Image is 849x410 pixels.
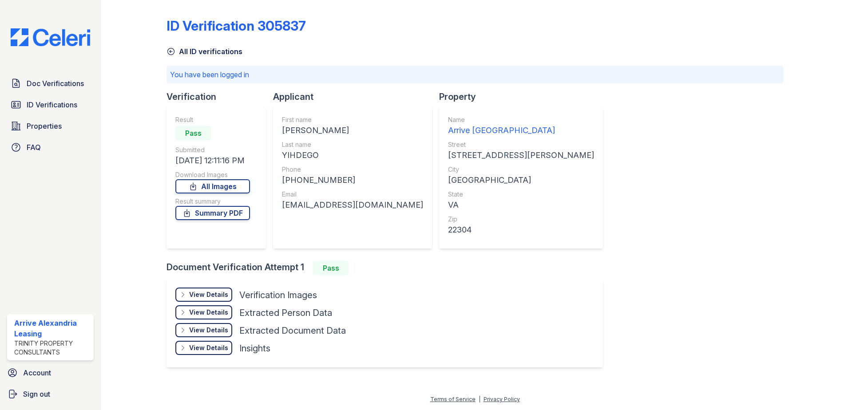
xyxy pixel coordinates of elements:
img: CE_Logo_Blue-a8612792a0a2168367f1c8372b55b34899dd931a85d93a1a3d3e32e68fde9ad4.png [4,28,97,46]
div: YIHDEGO [282,149,423,162]
span: Sign out [23,389,50,399]
a: Terms of Service [430,396,476,402]
div: Verification [167,91,273,103]
div: Phone [282,165,423,174]
div: Extracted Person Data [239,307,332,319]
a: Sign out [4,385,97,403]
div: Submitted [175,146,250,154]
a: Properties [7,117,94,135]
div: Email [282,190,423,199]
a: ID Verifications [7,96,94,114]
div: View Details [189,290,228,299]
div: Property [439,91,610,103]
div: Verification Images [239,289,317,301]
div: View Details [189,326,228,335]
div: Last name [282,140,423,149]
div: [DATE] 12:11:16 PM [175,154,250,167]
div: 22304 [448,224,594,236]
div: [PERSON_NAME] [282,124,423,137]
div: VA [448,199,594,211]
div: Extracted Document Data [239,324,346,337]
div: Name [448,115,594,124]
div: Result [175,115,250,124]
div: View Details [189,343,228,352]
a: Doc Verifications [7,75,94,92]
div: | [479,396,480,402]
div: Street [448,140,594,149]
span: FAQ [27,142,41,153]
div: Pass [175,126,211,140]
p: You have been logged in [170,69,780,80]
div: City [448,165,594,174]
span: ID Verifications [27,99,77,110]
div: [GEOGRAPHIC_DATA] [448,174,594,186]
div: Zip [448,215,594,224]
a: Account [4,364,97,382]
a: Name Arrive [GEOGRAPHIC_DATA] [448,115,594,137]
div: ID Verification 305837 [167,18,306,34]
div: Applicant [273,91,439,103]
div: Arrive Alexandria Leasing [14,318,90,339]
a: All ID verifications [167,46,242,57]
div: State [448,190,594,199]
a: All Images [175,179,250,193]
a: Summary PDF [175,206,250,220]
a: FAQ [7,138,94,156]
div: Result summary [175,197,250,206]
div: Document Verification Attempt 1 [167,261,610,275]
div: Trinity Property Consultants [14,339,90,357]
div: View Details [189,308,228,317]
div: Pass [313,261,349,275]
span: Properties [27,121,62,131]
div: [STREET_ADDRESS][PERSON_NAME] [448,149,594,162]
div: Insights [239,342,270,355]
div: Arrive [GEOGRAPHIC_DATA] [448,124,594,137]
span: Account [23,367,51,378]
div: [EMAIL_ADDRESS][DOMAIN_NAME] [282,199,423,211]
div: [PHONE_NUMBER] [282,174,423,186]
div: First name [282,115,423,124]
a: Privacy Policy [484,396,520,402]
span: Doc Verifications [27,78,84,89]
div: Download Images [175,170,250,179]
